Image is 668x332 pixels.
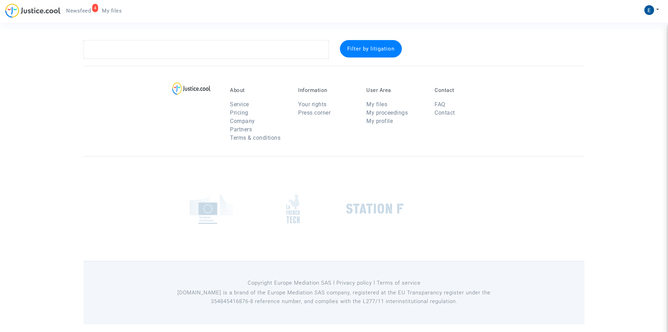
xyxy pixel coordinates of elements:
span: My files [102,8,122,14]
a: Service [230,101,249,108]
p: Copyright Europe Mediation SAS l Privacy policy l Terms of service [176,279,493,287]
a: FAQ [435,101,445,108]
div: 4 [92,4,98,12]
p: Contact [435,87,492,93]
span: Filter by litigation [347,46,395,52]
img: french_tech.png [286,194,300,224]
a: 4Newsfeed [61,6,96,16]
img: stationf.png [346,203,404,214]
span: Newsfeed [66,8,91,14]
a: Press corner [298,109,331,116]
img: europe_commision.png [190,194,233,224]
p: User Area [366,87,424,93]
a: My proceedings [366,109,408,116]
p: Information [298,87,356,93]
p: About [230,87,288,93]
a: Your rights [298,101,327,108]
p: [DOMAIN_NAME] is a brand of the Europe Mediation SAS company, registered at the EU Transparancy r... [176,288,493,306]
a: My files [96,6,127,16]
img: jc-logo.svg [5,3,61,18]
a: Contact [435,109,455,116]
a: Terms & conditions [230,134,280,141]
img: logo-lg.svg [172,82,211,95]
a: My files [366,101,387,108]
a: My profile [366,118,393,124]
img: ACg8ocICGBWcExWuj3iT2MEg9j5dw-yx0VuEqZIV0SNsKSMu=s96-c [644,5,654,15]
a: Pricing [230,109,248,116]
a: Partners [230,126,252,133]
a: Company [230,118,255,124]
